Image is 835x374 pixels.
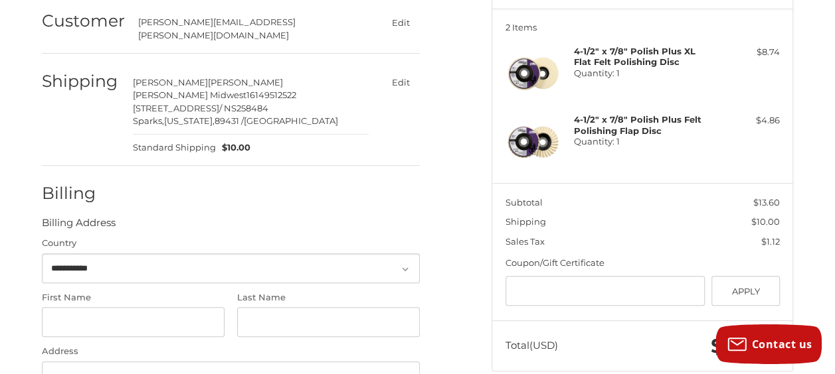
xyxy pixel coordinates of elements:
[752,337,812,351] span: Contact us
[506,236,545,247] span: Sales Tax
[574,46,708,78] h4: Quantity: 1
[208,77,283,88] span: [PERSON_NAME]
[133,77,208,88] span: [PERSON_NAME]
[42,237,420,250] label: Country
[711,46,779,59] div: $8.74
[219,103,268,113] span: / NS258484
[506,339,558,351] span: Total (USD)
[711,334,780,358] span: $24.72
[42,345,420,358] label: Address
[133,115,164,126] span: Sparks,
[506,216,546,227] span: Shipping
[138,16,356,42] div: [PERSON_NAME][EMAIL_ADDRESS][PERSON_NAME][DOMAIN_NAME]
[215,115,244,126] span: 89431 /
[506,257,780,270] div: Coupon/Gift Certificate
[42,11,125,31] h2: Customer
[42,183,120,204] h2: Billing
[753,197,780,208] span: $13.60
[216,141,251,155] span: $10.00
[751,216,780,227] span: $10.00
[42,291,225,304] label: First Name
[506,197,543,208] span: Subtotal
[711,114,779,127] div: $4.86
[237,291,420,304] label: Last Name
[133,103,219,113] span: [STREET_ADDRESS]
[42,71,120,92] h2: Shipping
[164,115,215,126] span: [US_STATE],
[574,114,701,135] strong: 4-1/2" x 7/8" Polish Plus Felt Polishing Flap Disc
[246,90,296,100] span: 16149512522
[506,276,705,306] input: Gift Certificate or Coupon Code
[506,22,780,32] h3: 2 Items
[711,276,780,306] button: Apply
[381,73,420,92] button: Edit
[574,46,696,67] strong: 4-1/2" x 7/8" Polish Plus XL Flat Felt Polishing Disc
[133,141,216,155] span: Standard Shipping
[133,90,246,100] span: [PERSON_NAME] Midwest
[715,324,822,364] button: Contact us
[381,13,420,32] button: Edit
[42,216,116,237] legend: Billing Address
[244,115,338,126] span: [GEOGRAPHIC_DATA]
[761,236,780,247] span: $1.12
[574,114,708,147] h4: Quantity: 1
